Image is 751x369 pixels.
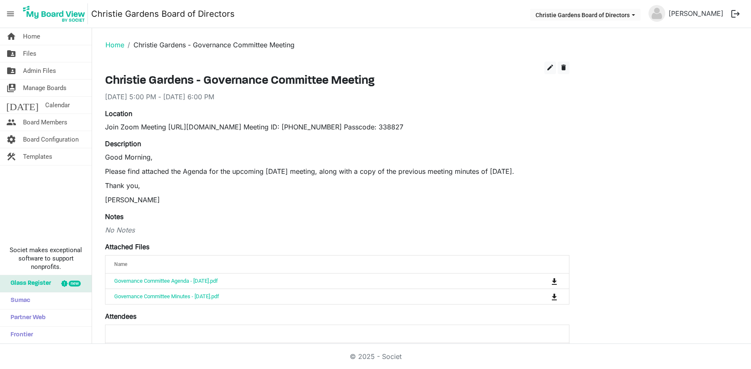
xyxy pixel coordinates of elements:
div: No Notes [105,225,569,235]
div: new [69,281,81,286]
span: [DATE] [6,97,38,114]
button: logout [727,5,744,23]
div: [DATE] 5:00 PM - [DATE] 6:00 PM [105,92,569,102]
span: Files [23,45,36,62]
button: Christie Gardens Board of Directors dropdownbutton [530,9,641,21]
p: Thank you, [105,181,569,191]
span: construction [6,148,16,165]
span: Sumac [6,292,30,309]
label: Location [105,108,132,119]
p: [PERSON_NAME] [105,195,569,205]
span: Glass Register [6,275,51,292]
span: Board Members [23,114,67,131]
span: folder_shared [6,45,16,62]
span: folder_shared [6,62,16,79]
img: My Board View Logo [21,3,88,24]
span: Partner Web [6,310,46,326]
span: Templates [23,148,52,165]
button: edit [544,62,556,74]
span: settings [6,131,16,148]
p: Please find attached the Agenda for the upcoming [DATE] meeting, along with a copy of the previou... [105,166,569,176]
span: Frontier [6,327,33,343]
button: Download [549,275,560,287]
span: Home [23,28,40,45]
a: [PERSON_NAME] [665,5,727,22]
span: edit [546,64,554,71]
span: Name [114,261,127,267]
li: Christie Gardens - Governance Committee Meeting [124,40,295,50]
a: Home [105,41,124,49]
a: Governance Committee Agenda - [DATE].pdf [114,278,218,284]
div: Join Zoom Meeting [URL][DOMAIN_NAME] Meeting ID: [PHONE_NUMBER] Passcode: 338827 [105,122,569,132]
td: Governance Committee Minutes - July 7, 2025.pdf is template cell column header Name [105,289,517,304]
a: © 2025 - Societ [350,352,402,361]
a: Christie Gardens Board of Directors [91,5,235,22]
td: is Command column column header [517,274,569,289]
td: Governance Committee Agenda - October 6, 2025.pdf is template cell column header Name [105,274,517,289]
p: Good Morning, [105,152,569,162]
label: Attached Files [105,242,149,252]
a: Governance Committee Minutes - [DATE].pdf [114,293,219,299]
span: people [6,114,16,131]
a: My Board View Logo [21,3,91,24]
span: switch_account [6,80,16,96]
span: home [6,28,16,45]
span: delete [560,64,567,71]
span: Board Configuration [23,131,79,148]
span: Societ makes exceptional software to support nonprofits. [4,246,88,271]
label: Description [105,139,141,149]
td: is Command column column header [517,289,569,304]
button: delete [558,62,569,74]
label: Notes [105,212,123,222]
label: Attendees [105,311,136,321]
span: Calendar [45,97,70,114]
span: Admin Files [23,62,56,79]
span: Manage Boards [23,80,67,96]
button: Download [549,291,560,302]
span: menu [3,6,18,22]
img: no-profile-picture.svg [648,5,665,22]
h3: Christie Gardens - Governance Committee Meeting [105,74,569,88]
